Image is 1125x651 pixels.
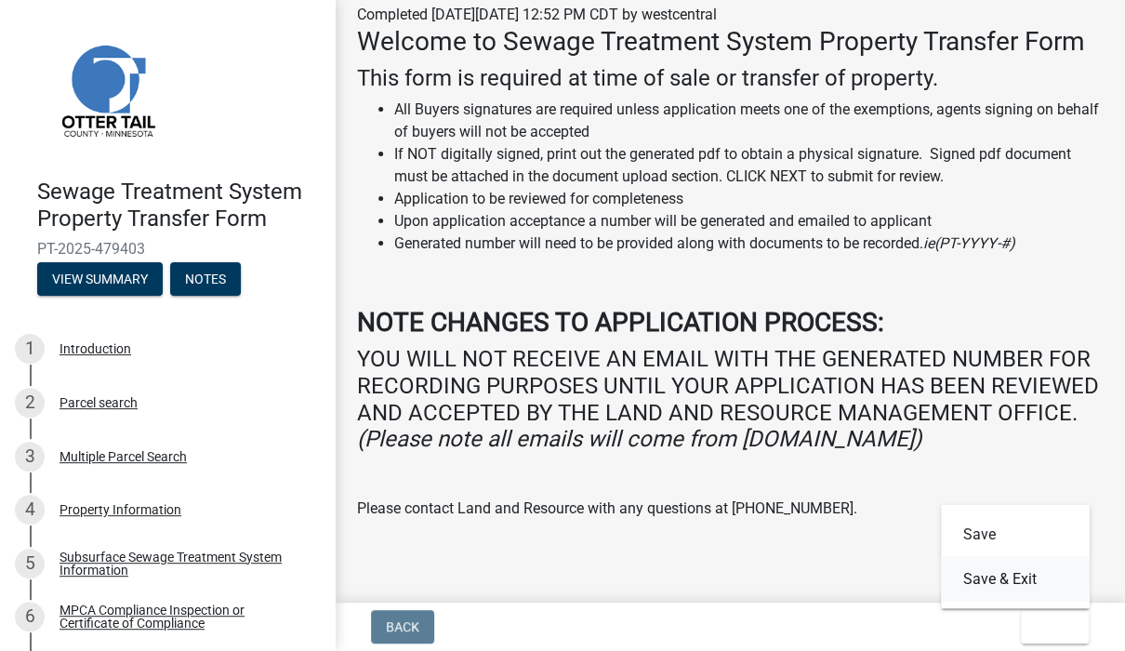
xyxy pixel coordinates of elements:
[357,307,884,338] strong: NOTE CHANGES TO APPLICATION PROCESS:
[357,6,717,23] span: Completed [DATE][DATE] 12:52 PM CDT by westcentral
[170,262,241,296] button: Notes
[1021,610,1089,644] button: Exit
[37,272,163,287] wm-modal-confirm: Summary
[386,619,419,634] span: Back
[357,65,1103,92] h4: This form is required at time of sale or transfer of property.
[941,556,1090,601] button: Save & Exit
[394,188,1103,210] li: Application to be reviewed for completeness
[15,549,45,578] div: 5
[357,426,921,452] i: (Please note all emails will come from [DOMAIN_NAME])
[357,498,1103,520] p: Please contact Land and Resource with any questions at [PHONE_NUMBER].
[357,26,1103,58] h3: Welcome to Sewage Treatment System Property Transfer Form
[15,388,45,418] div: 2
[394,210,1103,232] li: Upon application acceptance a number will be generated and emailed to applicant
[15,442,45,472] div: 3
[37,240,298,258] span: PT-2025-479403
[357,346,1103,453] h4: YOU WILL NOT RECEIVE AN EMAIL WITH THE GENERATED NUMBER FOR RECORDING PURPOSES UNTIL YOUR APPLICA...
[394,99,1103,143] li: All Buyers signatures are required unless application meets one of the exemptions, agents signing...
[60,396,138,409] div: Parcel search
[1036,619,1063,634] span: Exit
[60,551,305,577] div: Subsurface Sewage Treatment System Information
[394,143,1103,188] li: If NOT digitally signed, print out the generated pdf to obtain a physical signature. Signed pdf d...
[60,450,187,463] div: Multiple Parcel Search
[15,495,45,525] div: 4
[923,234,1015,252] i: ie(PT-YYYY-#)
[941,504,1090,608] div: Exit
[60,503,181,516] div: Property Information
[170,272,241,287] wm-modal-confirm: Notes
[15,602,45,631] div: 6
[37,179,320,232] h4: Sewage Treatment System Property Transfer Form
[941,511,1090,556] button: Save
[371,610,434,644] button: Back
[15,334,45,364] div: 1
[37,20,177,159] img: Otter Tail County, Minnesota
[37,262,163,296] button: View Summary
[60,604,305,630] div: MPCA Compliance Inspection or Certificate of Compliance
[60,342,131,355] div: Introduction
[394,232,1103,255] li: Generated number will need to be provided along with documents to be recorded.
